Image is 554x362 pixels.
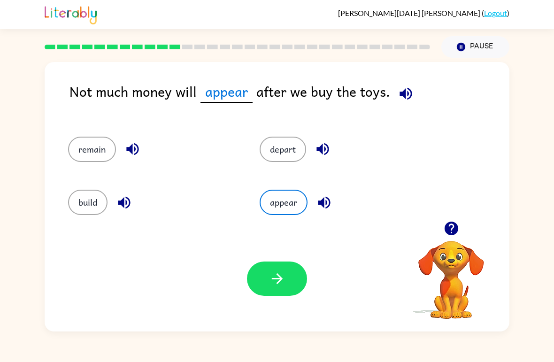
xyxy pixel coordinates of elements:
[69,81,509,118] div: Not much money will after we buy the toys.
[260,137,306,162] button: depart
[45,4,97,24] img: Literably
[404,226,498,320] video: Your browser must support playing .mp4 files to use Literably. Please try using another browser.
[68,137,116,162] button: remain
[338,8,482,17] span: [PERSON_NAME][DATE] [PERSON_NAME]
[200,81,253,103] span: appear
[68,190,108,215] button: build
[484,8,507,17] a: Logout
[260,190,308,215] button: appear
[338,8,509,17] div: ( )
[441,36,509,58] button: Pause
